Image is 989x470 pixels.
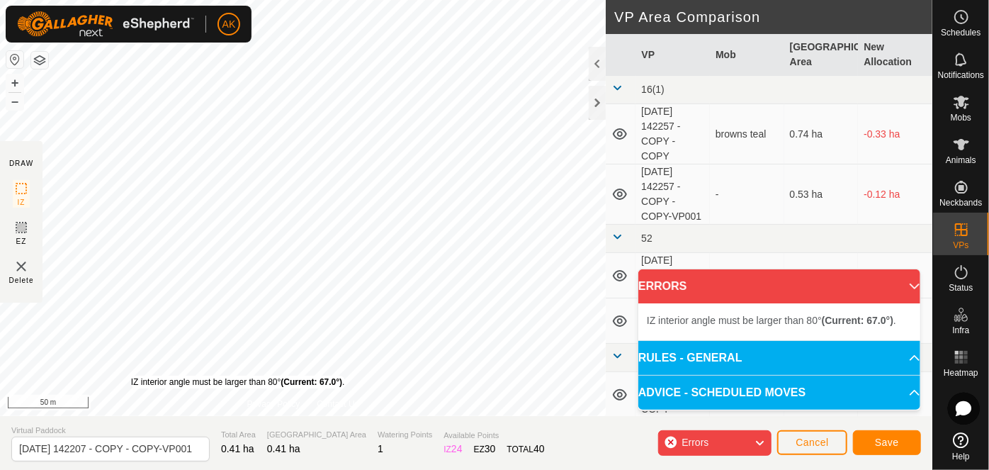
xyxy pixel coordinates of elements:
span: IZ interior angle must be larger than 80° . [647,315,896,326]
button: Cancel [777,430,847,455]
span: Total Area [221,429,256,441]
td: [DATE] 142143 - COPY [635,372,710,418]
span: Help [952,452,970,461]
p-accordion-content: ERRORS [638,303,920,340]
b: (Current: 67.0°) [822,315,893,326]
button: Save [853,430,921,455]
span: Watering Points [378,429,432,441]
span: IZ [18,197,26,208]
span: Heatmap [944,369,978,377]
button: Map Layers [31,52,48,69]
th: VP [635,34,710,76]
span: Notifications [938,71,984,79]
span: Cancel [796,437,829,448]
span: 40 [533,443,545,454]
span: 0.41 ha [221,443,254,454]
th: Mob [710,34,784,76]
div: TOTAL [507,442,545,457]
td: 2.46 ha [784,253,859,298]
td: 0.53 ha [784,164,859,225]
span: 52 [641,233,652,244]
span: ADVICE - SCHEDULED MOVES [638,384,806,401]
div: IZ [443,442,462,457]
span: AK [222,17,236,32]
p-accordion-header: RULES - GENERAL [638,341,920,375]
p-accordion-header: ERRORS [638,269,920,303]
button: + [6,74,23,91]
span: 30 [485,443,496,454]
td: -0.12 ha [858,164,932,225]
span: Errors [682,437,708,448]
div: - [716,187,779,202]
span: Available Points [443,430,544,442]
td: [DATE] 142257 - COPY - COPY [635,104,710,164]
div: browns teal [716,127,779,142]
span: [GEOGRAPHIC_DATA] Area [267,429,366,441]
span: Infra [952,326,969,335]
div: browns purple [716,268,779,283]
span: 16(1) [641,84,665,95]
span: EZ [16,236,27,247]
a: Contact Us [317,398,358,410]
span: Delete [9,275,34,286]
td: -2.05 ha [858,253,932,298]
span: 24 [451,443,463,454]
span: Status [949,284,973,292]
span: Virtual Paddock [11,425,210,437]
p-accordion-header: ADVICE - SCHEDULED MOVES [638,376,920,410]
span: 0.41 ha [267,443,300,454]
div: EZ [474,442,496,457]
span: Save [875,437,899,448]
td: [DATE] 142237 - COPY-VP001 [635,298,710,344]
span: 1 [378,443,383,454]
td: [DATE] 142237 - COPY [635,253,710,298]
div: DRAW [9,158,33,169]
a: Help [933,427,989,466]
button: Reset Map [6,51,23,68]
th: New Allocation [858,34,932,76]
span: Neckbands [939,198,982,207]
a: Privacy Policy [247,398,300,410]
b: (Current: 67.0°) [281,377,342,387]
td: 0.74 ha [784,104,859,164]
div: IZ interior angle must be larger than 80° . [131,376,345,388]
td: [DATE] 142257 - COPY - COPY-VP001 [635,164,710,225]
button: – [6,93,23,110]
th: [GEOGRAPHIC_DATA] Area [784,34,859,76]
td: -0.33 ha [858,104,932,164]
span: Mobs [951,113,971,122]
span: Schedules [941,28,980,37]
span: RULES - GENERAL [638,349,742,367]
span: Animals [946,156,976,164]
span: ERRORS [638,278,686,295]
img: Gallagher Logo [17,11,194,37]
h2: VP Area Comparison [614,9,932,26]
img: VP [13,258,30,275]
span: VPs [953,241,968,250]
